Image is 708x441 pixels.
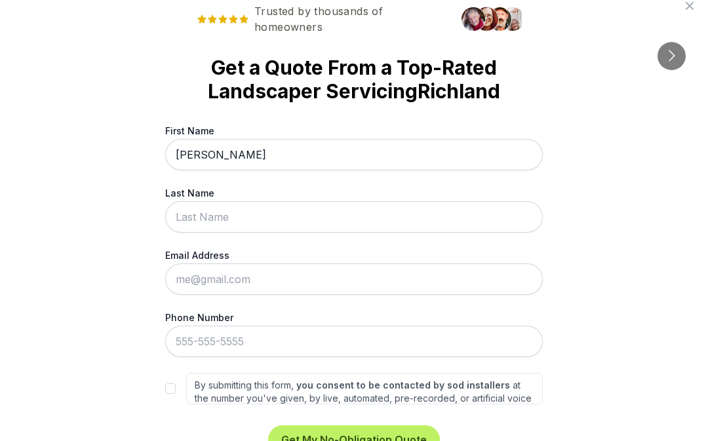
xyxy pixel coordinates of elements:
label: Email Address [165,248,543,262]
button: Go to next slide [658,42,686,70]
input: me@gmail.com [165,263,543,295]
input: First Name [165,139,543,170]
label: Phone Number [165,311,543,324]
span: Trusted by thousands of homeowners [186,3,454,35]
strong: you consent to be contacted by sod installers [296,379,510,391]
label: First Name [165,124,543,138]
label: Last Name [165,186,543,200]
strong: Get a Quote From a Top-Rated Landscaper Servicing Richland [186,56,522,103]
input: Last Name [165,201,543,233]
input: 555-555-5555 [165,326,543,357]
label: By submitting this form, at the number you've given, by live, automated, pre-recorded, or artific... [186,373,543,404]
